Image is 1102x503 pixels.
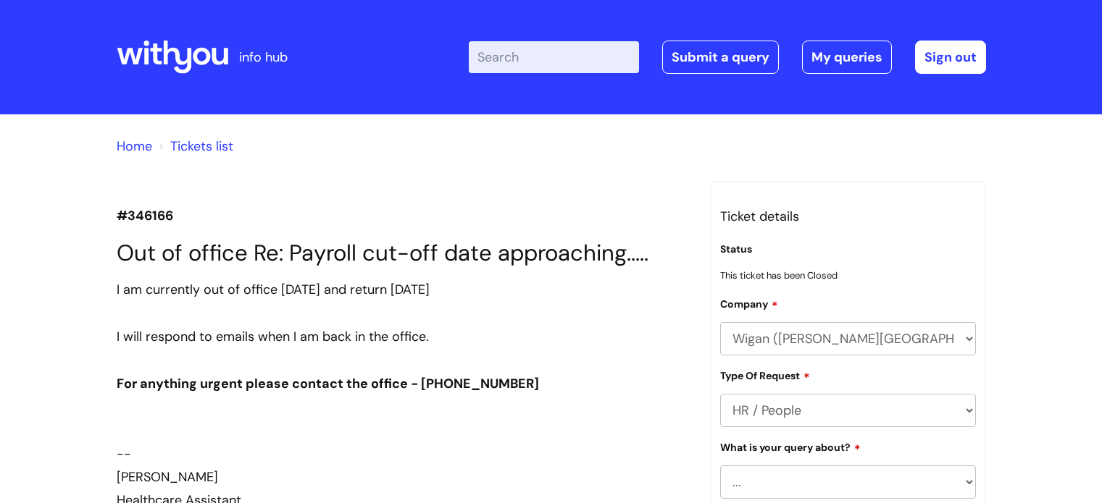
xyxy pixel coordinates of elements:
[469,41,639,73] input: Search
[117,375,539,392] b: For anything urgent please contact the office - [PHONE_NUMBER]
[720,439,861,454] label: What is your query about?
[662,41,779,74] a: Submit a query
[720,243,752,255] label: Status
[720,368,810,382] label: Type Of Request
[117,325,689,348] div: I will respond to emails when I am back in the office.
[117,138,152,155] a: Home
[117,135,152,158] li: Solution home
[117,465,689,489] div: [PERSON_NAME]
[117,240,689,266] h1: Out of office Re: Payroll cut-off date approaching.....
[117,204,689,227] p: #346166
[915,41,986,74] a: Sign out
[720,267,977,284] p: This ticket has been Closed
[239,46,288,69] p: info hub
[720,296,778,310] label: Company
[170,138,233,155] a: Tickets list
[469,41,986,74] div: | -
[720,205,977,228] h3: Ticket details
[156,135,233,158] li: Tickets list
[117,278,689,395] div: I am currently out of office [DATE] and return [DATE]
[802,41,892,74] a: My queries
